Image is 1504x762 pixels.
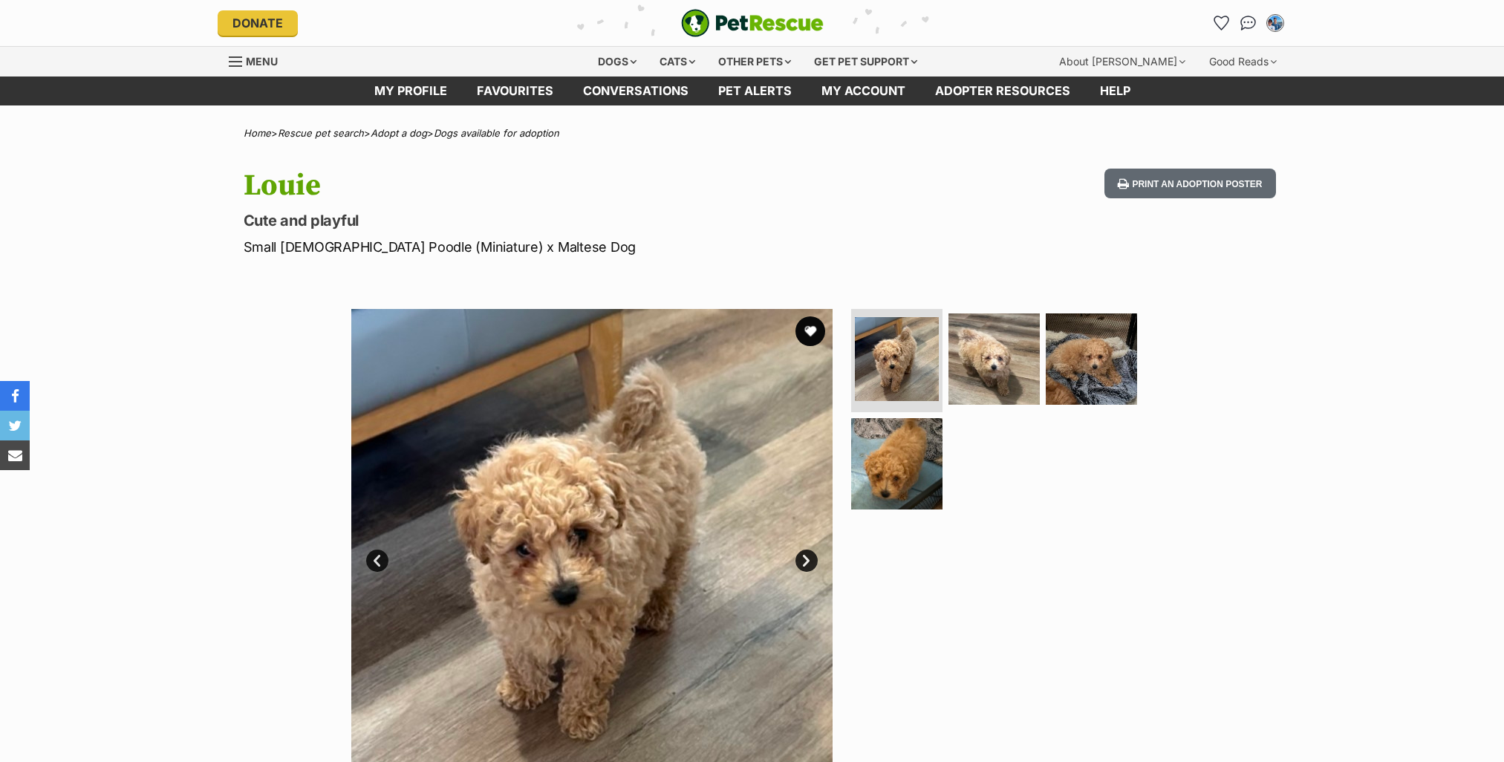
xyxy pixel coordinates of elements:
img: chat-41dd97257d64d25036548639549fe6c8038ab92f7586957e7f3b1b290dea8141.svg [1240,16,1256,30]
a: Donate [218,10,298,36]
img: logo-e224e6f780fb5917bec1dbf3a21bbac754714ae5b6737aabdf751b685950b380.svg [681,9,824,37]
span: Menu [246,55,278,68]
div: About [PERSON_NAME] [1049,47,1196,76]
img: Photo of Louie [1046,313,1137,405]
a: Pet alerts [703,76,807,105]
a: Favourites [1210,11,1234,35]
div: Dogs [587,47,647,76]
a: Conversations [1237,11,1260,35]
a: PetRescue [681,9,824,37]
div: Other pets [708,47,801,76]
a: Help [1085,76,1145,105]
a: Adopt a dog [371,127,427,139]
a: Next [795,550,818,572]
div: > > > [206,128,1298,139]
a: Adopter resources [920,76,1085,105]
img: Photo of Louie [855,317,939,401]
div: Cats [649,47,706,76]
img: Photo of Louie [851,418,943,509]
div: Good Reads [1199,47,1287,76]
button: favourite [795,316,825,346]
ul: Account quick links [1210,11,1287,35]
a: Home [244,127,271,139]
h1: Louie [244,169,872,203]
p: Cute and playful [244,210,872,231]
img: Photo of Louie [948,313,1040,405]
a: Menu [229,47,288,74]
p: Small [DEMOGRAPHIC_DATA] Poodle (Miniature) x Maltese Dog [244,237,872,257]
img: Jean-Marc Annonier profile pic [1268,16,1283,30]
div: Get pet support [804,47,928,76]
button: Print an adoption poster [1104,169,1275,199]
a: Dogs available for adoption [434,127,559,139]
a: Prev [366,550,388,572]
a: My profile [359,76,462,105]
a: conversations [568,76,703,105]
button: My account [1263,11,1287,35]
a: Favourites [462,76,568,105]
a: Rescue pet search [278,127,364,139]
a: My account [807,76,920,105]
